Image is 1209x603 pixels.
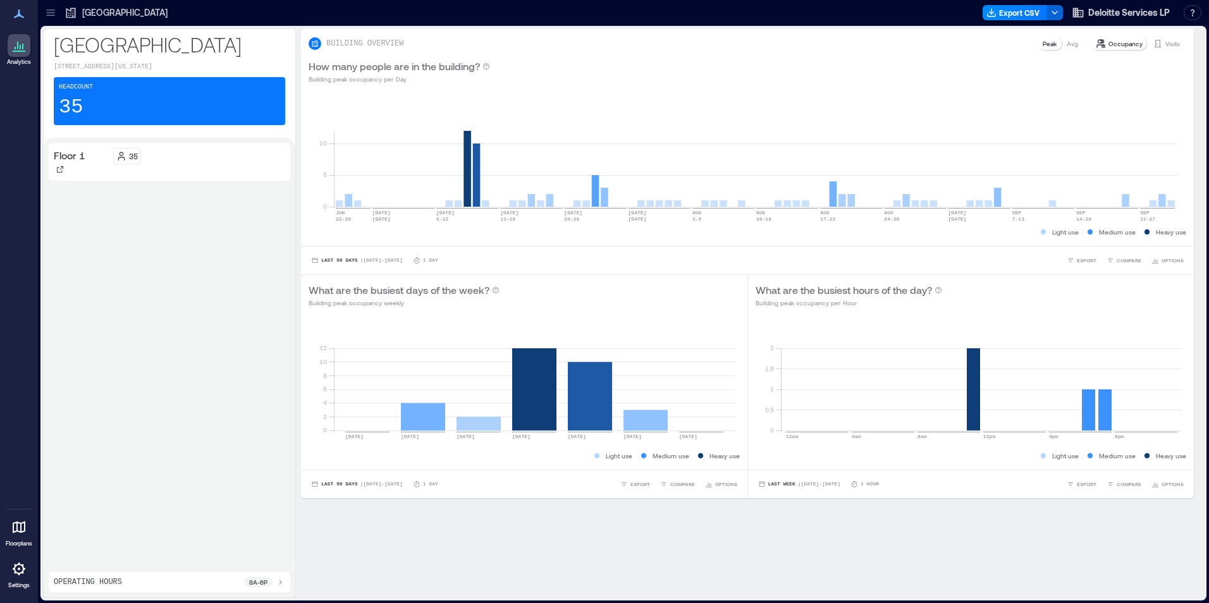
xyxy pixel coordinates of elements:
[1149,254,1186,267] button: OPTIONS
[820,210,830,216] text: AUG
[756,298,942,308] p: Building peak occupancy per Hour
[568,434,586,439] text: [DATE]
[630,480,650,488] span: EXPORT
[653,451,689,461] p: Medium use
[319,139,327,147] tspan: 10
[1077,480,1096,488] span: EXPORT
[1162,480,1184,488] span: OPTIONS
[345,434,364,439] text: [DATE]
[692,210,702,216] text: AUG
[1108,39,1143,49] p: Occupancy
[756,210,766,216] text: AUG
[1099,227,1136,237] p: Medium use
[372,216,391,222] text: [DATE]
[7,58,31,66] p: Analytics
[1117,480,1141,488] span: COMPARE
[1165,39,1180,49] p: Visits
[692,216,702,222] text: 3-9
[309,298,500,308] p: Building peak occupancy weekly
[709,451,740,461] p: Heavy use
[323,426,327,434] tspan: 0
[319,358,327,365] tspan: 10
[564,210,582,216] text: [DATE]
[679,434,697,439] text: [DATE]
[1099,451,1136,461] p: Medium use
[623,434,642,439] text: [DATE]
[323,171,327,178] tspan: 5
[948,210,967,216] text: [DATE]
[54,148,85,163] p: Floor 1
[323,399,327,406] tspan: 4
[1067,39,1078,49] p: Avg
[309,283,489,298] p: What are the busiest days of the week?
[703,478,740,490] button: OPTIONS
[323,372,327,379] tspan: 8
[884,216,899,222] text: 24-30
[770,344,773,351] tspan: 2
[564,216,579,222] text: 20-26
[756,216,771,222] text: 10-16
[323,202,327,210] tspan: 0
[764,365,773,372] tspan: 1.5
[1049,434,1059,439] text: 4pm
[336,216,351,222] text: 22-28
[629,216,647,222] text: [DATE]
[1156,227,1186,237] p: Heavy use
[59,82,93,92] p: Headcount
[606,451,632,461] p: Light use
[249,577,267,587] p: 8a - 6p
[1052,227,1079,237] p: Light use
[1076,210,1086,216] text: SEP
[786,434,798,439] text: 12am
[372,210,391,216] text: [DATE]
[401,434,419,439] text: [DATE]
[1076,216,1091,222] text: 14-20
[6,540,32,547] p: Floorplans
[59,95,83,120] p: 35
[82,6,168,19] p: [GEOGRAPHIC_DATA]
[3,30,35,70] a: Analytics
[54,62,285,72] p: [STREET_ADDRESS][US_STATE]
[323,385,327,393] tspan: 6
[336,210,345,216] text: JUN
[861,480,879,488] p: 1 Hour
[948,216,967,222] text: [DATE]
[764,406,773,413] tspan: 0.5
[436,210,455,216] text: [DATE]
[770,426,773,434] tspan: 0
[917,434,927,439] text: 8am
[1140,210,1150,216] text: SEP
[1068,3,1174,23] button: Deloitte Services LP
[309,478,405,490] button: Last 90 Days |[DATE]-[DATE]
[326,39,403,49] p: BUILDING OVERVIEW
[983,5,1047,20] button: Export CSV
[1052,451,1079,461] p: Light use
[1088,6,1170,19] span: Deloitte Services LP
[770,385,773,393] tspan: 1
[4,554,34,593] a: Settings
[1162,257,1184,264] span: OPTIONS
[1115,434,1124,439] text: 8pm
[323,413,327,420] tspan: 2
[1117,257,1141,264] span: COMPARE
[629,210,647,216] text: [DATE]
[500,210,519,216] text: [DATE]
[1104,478,1144,490] button: COMPARE
[1064,478,1099,490] button: EXPORT
[423,257,438,264] p: 1 Day
[2,512,36,551] a: Floorplans
[1012,210,1022,216] text: SEP
[423,480,438,488] p: 1 Day
[852,434,861,439] text: 4am
[1043,39,1057,49] p: Peak
[1140,216,1155,222] text: 21-27
[309,74,490,84] p: Building peak occupancy per Day
[319,344,327,351] tspan: 12
[1064,254,1099,267] button: EXPORT
[309,254,405,267] button: Last 90 Days |[DATE]-[DATE]
[983,434,995,439] text: 12pm
[820,216,835,222] text: 17-23
[1077,257,1096,264] span: EXPORT
[309,59,480,74] p: How many people are in the building?
[715,480,737,488] span: OPTIONS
